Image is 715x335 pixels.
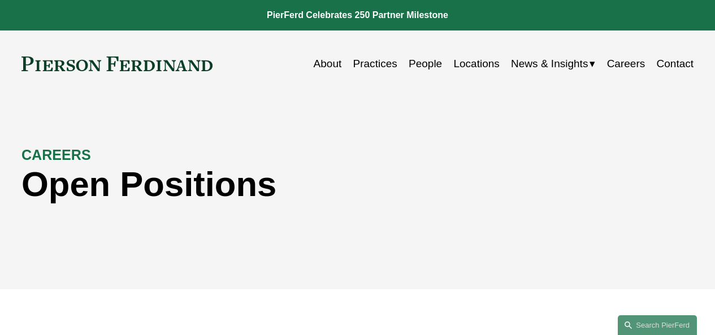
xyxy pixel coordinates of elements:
[21,147,91,163] strong: CAREERS
[618,315,697,335] a: Search this site
[511,54,588,73] span: News & Insights
[453,53,499,75] a: Locations
[21,164,526,204] h1: Open Positions
[607,53,645,75] a: Careers
[314,53,342,75] a: About
[657,53,694,75] a: Contact
[353,53,397,75] a: Practices
[511,53,595,75] a: folder dropdown
[409,53,442,75] a: People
